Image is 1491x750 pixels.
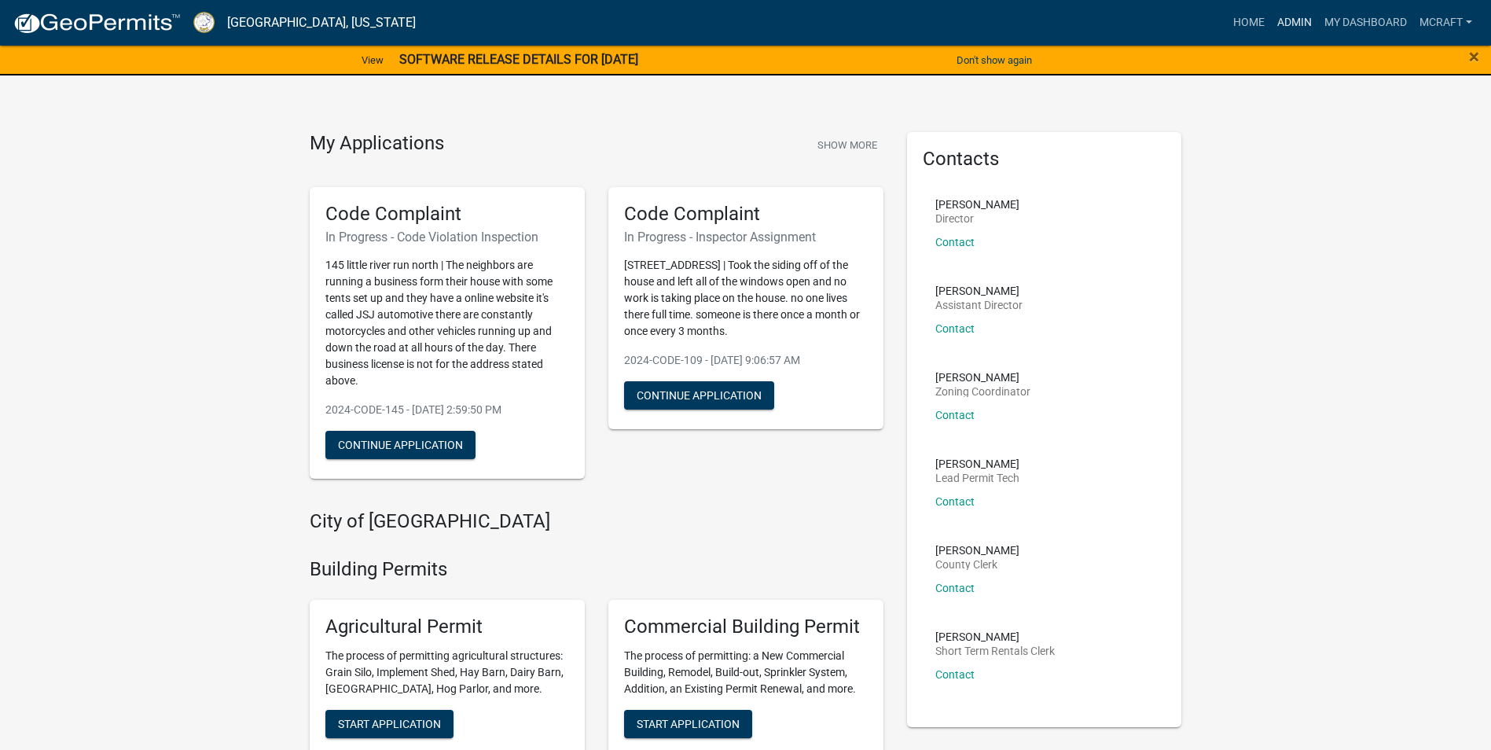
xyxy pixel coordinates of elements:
[1271,8,1318,38] a: Admin
[811,132,883,158] button: Show More
[935,472,1019,483] p: Lead Permit Tech
[935,236,975,248] a: Contact
[935,213,1019,224] p: Director
[1413,8,1478,38] a: mcraft
[624,381,774,410] button: Continue Application
[935,495,975,508] a: Contact
[935,300,1023,311] p: Assistant Director
[624,230,868,244] h6: In Progress - Inspector Assignment
[1318,8,1413,38] a: My Dashboard
[935,458,1019,469] p: [PERSON_NAME]
[325,203,569,226] h5: Code Complaint
[935,409,975,421] a: Contact
[935,322,975,335] a: Contact
[325,402,569,418] p: 2024-CODE-145 - [DATE] 2:59:50 PM
[227,9,416,36] a: [GEOGRAPHIC_DATA], [US_STATE]
[935,199,1019,210] p: [PERSON_NAME]
[935,582,975,594] a: Contact
[355,47,390,73] a: View
[935,545,1019,556] p: [PERSON_NAME]
[1469,47,1479,66] button: Close
[1469,46,1479,68] span: ×
[325,648,569,697] p: The process of permitting agricultural structures: Grain Silo, Implement Shed, Hay Barn, Dairy Ba...
[624,257,868,340] p: [STREET_ADDRESS] | Took the siding off of the house and left all of the windows open and no work ...
[325,257,569,389] p: 145 little river run north | The neighbors are running a business form their house with some tent...
[338,717,441,730] span: Start Application
[399,52,638,67] strong: SOFTWARE RELEASE DETAILS FOR [DATE]
[935,559,1019,570] p: County Clerk
[325,710,454,738] button: Start Application
[624,352,868,369] p: 2024-CODE-109 - [DATE] 9:06:57 AM
[935,645,1055,656] p: Short Term Rentals Clerk
[325,230,569,244] h6: In Progress - Code Violation Inspection
[923,148,1166,171] h5: Contacts
[325,616,569,638] h5: Agricultural Permit
[624,203,868,226] h5: Code Complaint
[935,631,1055,642] p: [PERSON_NAME]
[935,372,1030,383] p: [PERSON_NAME]
[325,431,476,459] button: Continue Application
[935,285,1023,296] p: [PERSON_NAME]
[624,616,868,638] h5: Commercial Building Permit
[310,558,883,581] h4: Building Permits
[624,648,868,697] p: The process of permitting: a New Commercial Building, Remodel, Build-out, Sprinkler System, Addit...
[193,12,215,33] img: Putnam County, Georgia
[624,710,752,738] button: Start Application
[637,717,740,730] span: Start Application
[950,47,1038,73] button: Don't show again
[1227,8,1271,38] a: Home
[935,668,975,681] a: Contact
[935,386,1030,397] p: Zoning Coordinator
[310,132,444,156] h4: My Applications
[310,510,883,533] h4: City of [GEOGRAPHIC_DATA]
